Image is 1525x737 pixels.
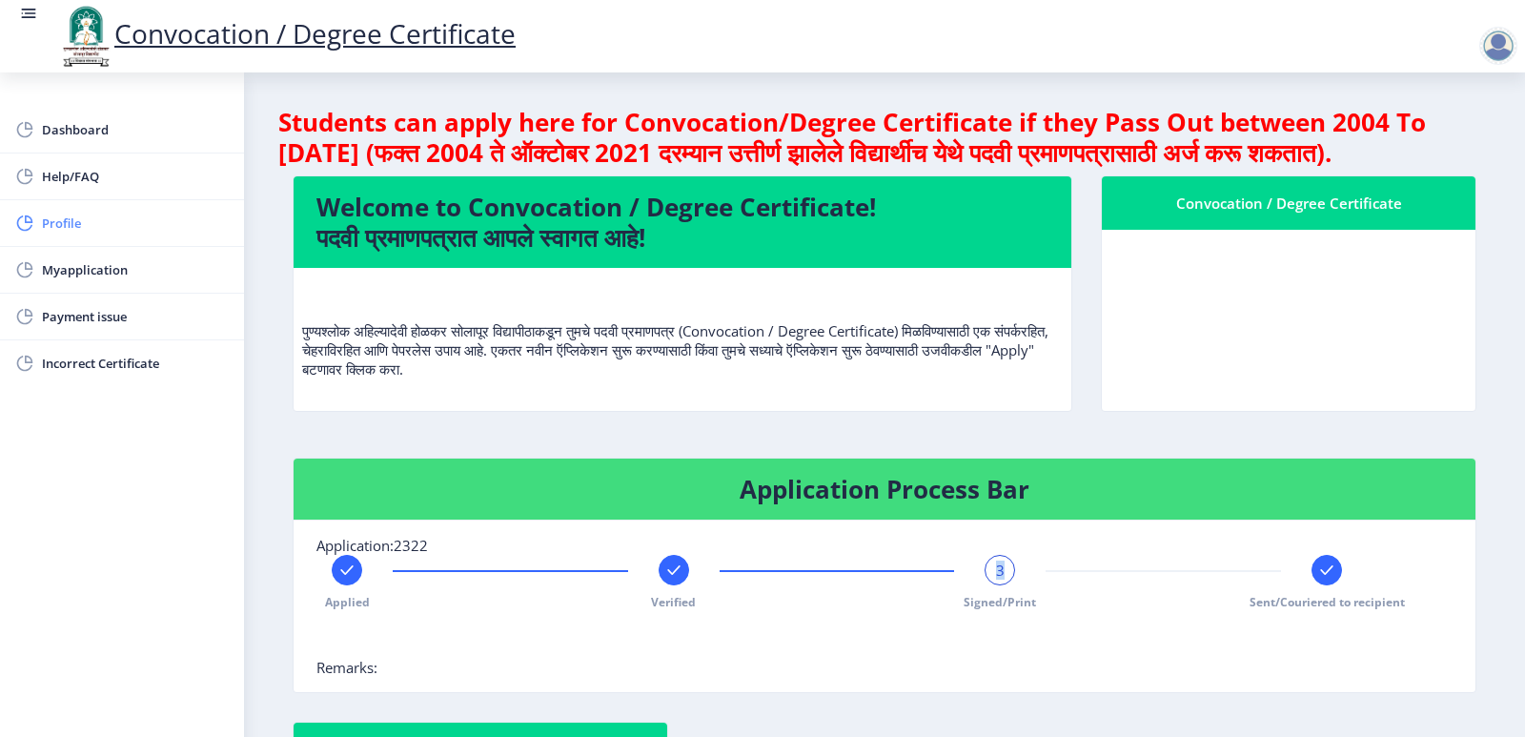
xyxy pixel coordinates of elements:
span: Dashboard [42,118,229,141]
h4: Students can apply here for Convocation/Degree Certificate if they Pass Out between 2004 To [DATE... [278,107,1491,168]
span: Applied [325,594,370,610]
span: Payment issue [42,305,229,328]
span: Myapplication [42,258,229,281]
span: Verified [651,594,696,610]
span: Incorrect Certificate [42,352,229,375]
a: Convocation / Degree Certificate [57,15,516,51]
span: Profile [42,212,229,235]
h4: Application Process Bar [316,474,1453,504]
span: Help/FAQ [42,165,229,188]
span: Remarks: [316,658,377,677]
h4: Welcome to Convocation / Degree Certificate! पदवी प्रमाणपत्रात आपले स्वागत आहे! [316,192,1048,253]
span: Signed/Print [964,594,1036,610]
span: Application:2322 [316,536,428,555]
span: Sent/Couriered to recipient [1250,594,1405,610]
img: logo [57,4,114,69]
span: 3 [996,561,1005,580]
p: पुण्यश्लोक अहिल्यादेवी होळकर सोलापूर विद्यापीठाकडून तुमचे पदवी प्रमाणपत्र (Convocation / Degree C... [302,283,1063,379]
div: Convocation / Degree Certificate [1125,192,1453,215]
